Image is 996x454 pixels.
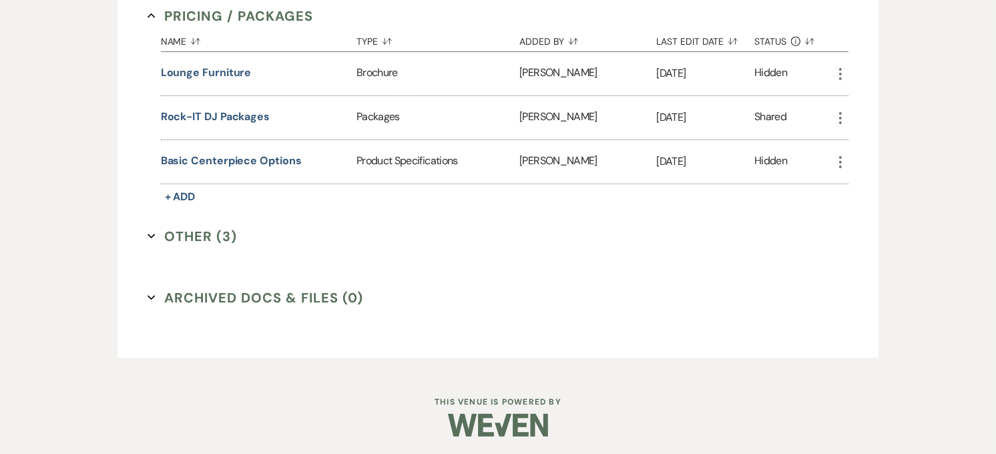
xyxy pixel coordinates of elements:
[356,96,519,140] div: Packages
[519,140,656,184] div: [PERSON_NAME]
[519,96,656,140] div: [PERSON_NAME]
[161,153,302,169] button: Basic Centerpiece Options
[656,26,754,51] button: Last Edit Date
[519,52,656,95] div: [PERSON_NAME]
[754,26,832,51] button: Status
[656,153,754,170] p: [DATE]
[148,226,237,246] button: Other (3)
[161,26,356,51] button: Name
[754,153,787,171] div: Hidden
[754,37,786,46] span: Status
[656,109,754,126] p: [DATE]
[754,65,787,83] div: Hidden
[165,190,196,204] span: + Add
[448,402,548,449] img: Weven Logo
[519,26,656,51] button: Added By
[161,188,200,206] button: + Add
[356,52,519,95] div: Brochure
[148,6,313,26] button: Pricing / Packages
[356,140,519,184] div: Product Specifications
[754,109,786,127] div: Shared
[656,65,754,82] p: [DATE]
[356,26,519,51] button: Type
[148,288,363,308] button: Archived Docs & Files (0)
[161,65,252,81] button: Lounge Furniture
[161,109,270,125] button: Rock-IT DJ Packages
